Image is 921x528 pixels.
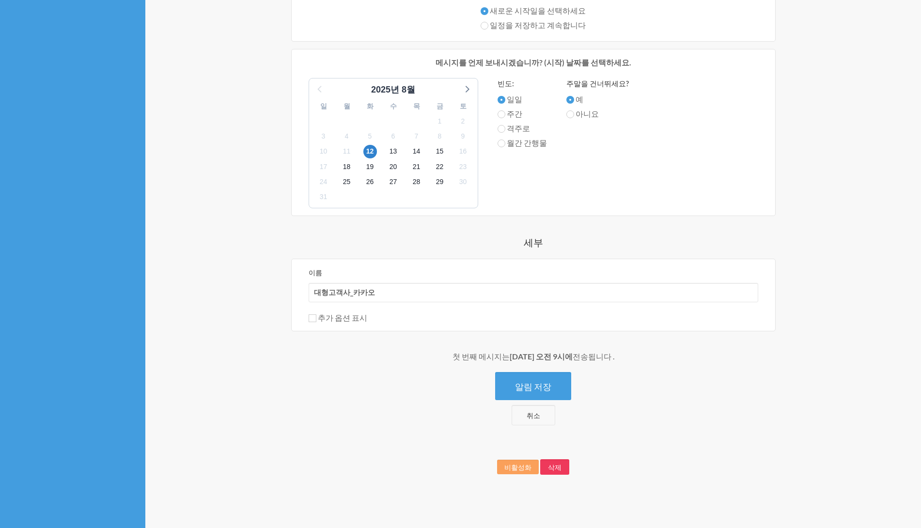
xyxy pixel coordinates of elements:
[566,96,574,104] input: 예
[317,175,330,188] span: 2025년 9월 24일 확인
[317,190,330,203] span: 2025년 10월 1일부터
[322,132,326,140] font: 3
[566,110,574,118] input: 아니요
[453,352,510,361] font: 첫 번째 메시지는
[498,140,505,147] input: 월간 간행물
[343,147,351,155] font: 11
[390,178,397,186] font: 27
[317,145,330,158] span: 2025년 9월 10일 확인
[459,147,467,155] font: 16
[309,283,758,302] input: 2~4단어 이름을 추천합니다.
[515,381,551,392] font: 알림 저장
[340,130,354,143] span: 2025년 9월 4일
[456,115,470,128] span: 2025년 9월 2일 쳉
[345,132,349,140] font: 4
[524,236,543,248] font: 세부
[433,145,447,158] span: 2025년 9월 15일 화요일
[390,102,397,110] font: 수
[507,109,522,118] font: 주간
[318,313,367,322] font: 추가 옵션 표시
[413,163,421,171] font: 21
[317,130,330,143] span: 2025년 9월 3일
[320,102,327,110] font: 일
[573,352,614,361] font: 전송됩니다 .
[410,130,423,143] span: 2025년 9월 7일 토요일
[317,160,330,173] span: 2025년 9월 17일
[363,130,377,143] span: 2025년 9월 5일 금요일
[498,96,505,104] input: 일일
[413,102,420,110] font: 목
[481,7,488,15] input: 새로운 시작일을 선택하세요
[391,132,395,140] font: 6
[498,110,505,118] input: 주간
[410,160,423,173] span: 2025년 9월 21일 토요일
[512,405,555,425] a: 취소
[363,145,377,158] span: 2025년 9월 12일 금요일
[438,117,442,125] font: 1
[363,175,377,188] span: 2025년 9월 26일 금요일
[461,117,465,125] font: 2
[436,147,444,155] font: 15
[433,175,447,188] span: 2025년 9월 29일 화요일
[368,132,372,140] font: 5
[436,163,444,171] font: 22
[510,352,573,361] font: [DATE] 오전 9시에
[433,130,447,143] span: 2025년 9월 8일 화요일
[320,178,328,186] font: 24
[413,178,421,186] font: 28
[507,124,530,133] font: 격주로
[340,175,354,188] span: 2025년 9월 25일
[320,163,328,171] font: 17
[436,178,444,186] font: 29
[366,147,374,155] font: 12
[366,178,374,186] font: 26
[438,132,442,140] font: 8
[390,163,397,171] font: 20
[481,22,488,30] input: 일정을 저장하고 계속합니다
[461,132,465,140] font: 9
[576,94,583,104] font: 예
[456,145,470,158] span: 2025년 9월 16일 쳰
[366,163,374,171] font: 19
[363,160,377,173] span: 2025년 9월 19일 금요일
[456,175,470,188] span: 2025년 9월 30일 쳰
[320,147,328,155] font: 10
[498,79,514,88] font: 빈도:
[343,102,350,110] font: 월
[367,102,374,110] font: 화
[413,147,421,155] font: 14
[390,147,397,155] font: 13
[410,145,423,158] span: 2025년 9월 14일 토요일
[504,463,531,471] font: 비활성화
[527,411,540,419] font: 취소
[459,163,467,171] font: 23
[387,160,400,173] span: 2025년 9월 20일 토요일
[436,58,631,67] font: 메시지를 언제 보내시겠습니까? (시작) 날짜를 선택하세요.
[340,160,354,173] span: 2025년 9월 18일
[309,268,322,277] font: 이름
[576,109,599,118] font: 아니요
[437,102,443,110] font: 금
[495,372,571,400] button: 알림 저장
[456,130,470,143] span: 2025년 9월 9일 쳉
[456,160,470,173] span: 2025년 9월 23일 쳰
[490,6,586,15] font: 새로운 시작일을 선택하세요
[433,115,447,128] span: 2025년 9월 1일 화요일
[540,459,569,475] button: 삭제
[507,138,547,147] font: 월간 간행물
[433,160,447,173] span: 2025년 9월 22일 화요일
[566,79,629,88] font: 주말을 건너뛰세요?
[387,130,400,143] span: 2025년 9월 6일 토요일
[320,193,328,201] font: 31
[387,175,400,188] span: 2025년 9월 27일 토요일
[415,132,419,140] font: 7
[371,85,415,94] font: 2025년 8월
[497,460,539,474] button: 비활성화
[460,102,467,110] font: 토
[490,20,586,30] font: 일정을 저장하고 계속합니다
[309,314,316,322] input: 추가 옵션 표시
[459,178,467,186] font: 30
[343,178,351,186] font: 25
[498,125,505,133] input: 격주로
[410,175,423,188] span: 2025년 9월 28일 토요일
